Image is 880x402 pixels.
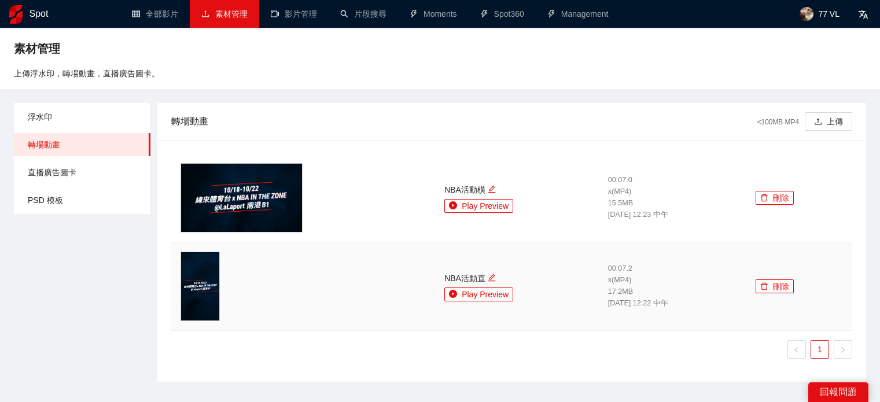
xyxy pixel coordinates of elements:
[444,183,590,196] div: NBA活動橫
[757,118,799,126] span: <100MB MP4
[756,191,794,205] button: delete刪除
[608,175,737,220] div: 00:07.0 x ( MP4 ) 15.5 MB [DATE] 12:23 中午
[760,282,768,292] span: delete
[811,340,829,359] li: 1
[132,9,178,19] a: table全部影片
[547,9,609,19] a: thunderboltManagement
[787,340,806,359] li: 上一頁
[793,346,800,353] span: left
[215,9,248,19] span: 素材管理
[271,9,317,19] a: video-camera影片管理
[488,185,496,193] span: edit
[805,112,852,131] button: upload上傳
[181,163,303,233] img: thumbnail.png
[9,5,23,24] img: logo
[462,288,509,301] span: Play Preview
[444,287,513,301] button: play-circlePlay Preview
[787,340,806,359] button: left
[756,279,794,293] button: delete刪除
[488,272,496,285] div: 編輯
[834,340,852,359] li: 下一頁
[14,67,866,80] div: 上傳浮水印，轉場動畫，直播廣告圖卡。
[840,346,846,353] span: right
[28,189,141,212] span: PSD 模板
[462,200,509,212] span: Play Preview
[811,341,829,358] a: 1
[808,382,868,402] div: 回報問題
[444,272,590,285] div: NBA活動直
[449,201,457,211] span: play-circle
[181,252,220,321] img: thumbnail.png
[800,7,813,21] img: avatar
[488,274,496,282] span: edit
[805,117,852,126] span: upload上傳
[28,161,141,184] span: 直播廣告圖卡
[28,105,141,128] span: 浮水印
[608,263,737,309] div: 00:07.2 x ( MP4 ) 17.2 MB [DATE] 12:22 中午
[760,194,768,203] span: delete
[480,9,524,19] a: thunderboltSpot360
[340,9,386,19] a: search片段搜尋
[449,290,457,299] span: play-circle
[444,199,513,213] button: play-circlePlay Preview
[814,117,822,127] span: upload
[28,133,141,156] span: 轉場動畫
[14,39,60,58] span: 素材管理
[171,105,757,138] div: 轉場動畫
[201,10,209,18] span: upload
[488,183,496,196] div: 編輯
[834,340,852,359] button: right
[410,9,457,19] a: thunderboltMoments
